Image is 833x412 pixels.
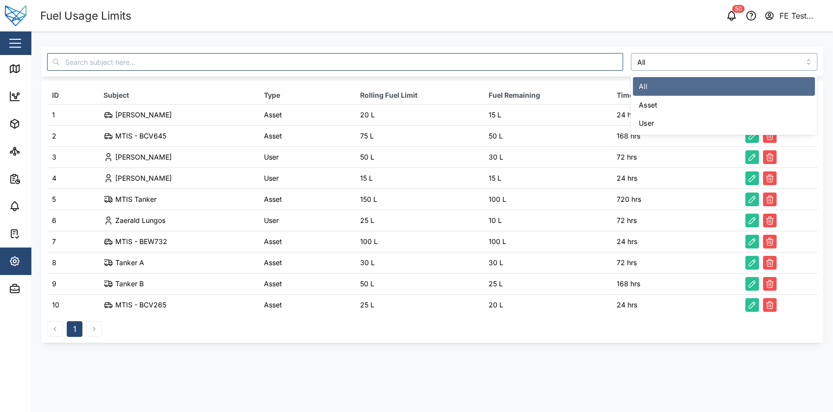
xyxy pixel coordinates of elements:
[259,104,355,125] td: Asset
[115,300,166,310] div: MTIS - BCV265
[633,114,814,133] div: User
[259,210,355,231] td: User
[764,9,825,23] button: FE Test Admin
[47,294,99,315] td: 10
[355,104,484,125] td: 20 L
[484,189,612,210] td: 100 L
[26,256,60,267] div: Settings
[26,201,56,212] div: Alarms
[259,189,355,210] td: Asset
[115,173,172,184] div: [PERSON_NAME]
[115,236,167,247] div: MTIS - BEW732
[355,86,484,104] th: Rolling Fuel Limit
[26,228,52,239] div: Tasks
[612,252,740,273] td: 72 hrs
[47,104,99,125] td: 1
[612,273,740,294] td: 168 hrs
[612,104,740,125] td: 24 hrs
[259,294,355,315] td: Asset
[47,210,99,231] td: 6
[355,167,484,189] td: 15 L
[115,110,172,120] div: [PERSON_NAME]
[5,5,26,27] img: Main Logo
[484,210,612,231] td: 10 L
[259,273,355,294] td: Asset
[612,146,740,167] td: 72 hrs
[99,86,259,104] th: Subject
[115,131,166,141] div: MTIS - BCV645
[26,146,49,157] div: Sites
[47,189,99,210] td: 5
[47,86,99,104] th: ID
[355,252,484,273] td: 30 L
[484,86,612,104] th: Fuel Remaining
[484,294,612,315] td: 20 L
[259,252,355,273] td: Asset
[633,77,814,96] div: All
[612,231,740,252] td: 24 hrs
[612,294,740,315] td: 24 hrs
[115,194,156,205] div: MTIS Tanker
[115,152,172,163] div: [PERSON_NAME]
[631,53,818,71] input: Filter by type
[259,146,355,167] td: User
[355,189,484,210] td: 150 L
[47,53,623,71] input: Search subject here...
[47,125,99,146] td: 2
[26,63,48,74] div: Map
[115,215,165,226] div: Zaerald Lungos
[732,5,745,13] div: 50
[355,231,484,252] td: 100 L
[612,210,740,231] td: 72 hrs
[484,231,612,252] td: 100 L
[612,167,740,189] td: 24 hrs
[40,7,131,25] div: Fuel Usage Limits
[259,231,355,252] td: Asset
[259,125,355,146] td: Asset
[633,96,814,114] div: Asset
[26,118,56,129] div: Assets
[484,125,612,146] td: 50 L
[484,146,612,167] td: 30 L
[355,210,484,231] td: 25 L
[259,167,355,189] td: User
[612,125,740,146] td: 168 hrs
[67,321,82,337] button: 1
[26,91,70,102] div: Dashboard
[115,278,144,289] div: Tanker B
[612,86,740,104] th: Time Frame
[47,167,99,189] td: 4
[47,146,99,167] td: 3
[115,257,144,268] div: Tanker A
[612,189,740,210] td: 720 hrs
[47,231,99,252] td: 7
[26,173,59,184] div: Reports
[355,146,484,167] td: 50 L
[355,294,484,315] td: 25 L
[355,125,484,146] td: 75 L
[259,86,355,104] th: Type
[47,273,99,294] td: 9
[484,252,612,273] td: 30 L
[26,283,54,294] div: Admin
[484,273,612,294] td: 25 L
[484,104,612,125] td: 15 L
[47,252,99,273] td: 8
[780,10,825,22] div: FE Test Admin
[484,167,612,189] td: 15 L
[355,273,484,294] td: 50 L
